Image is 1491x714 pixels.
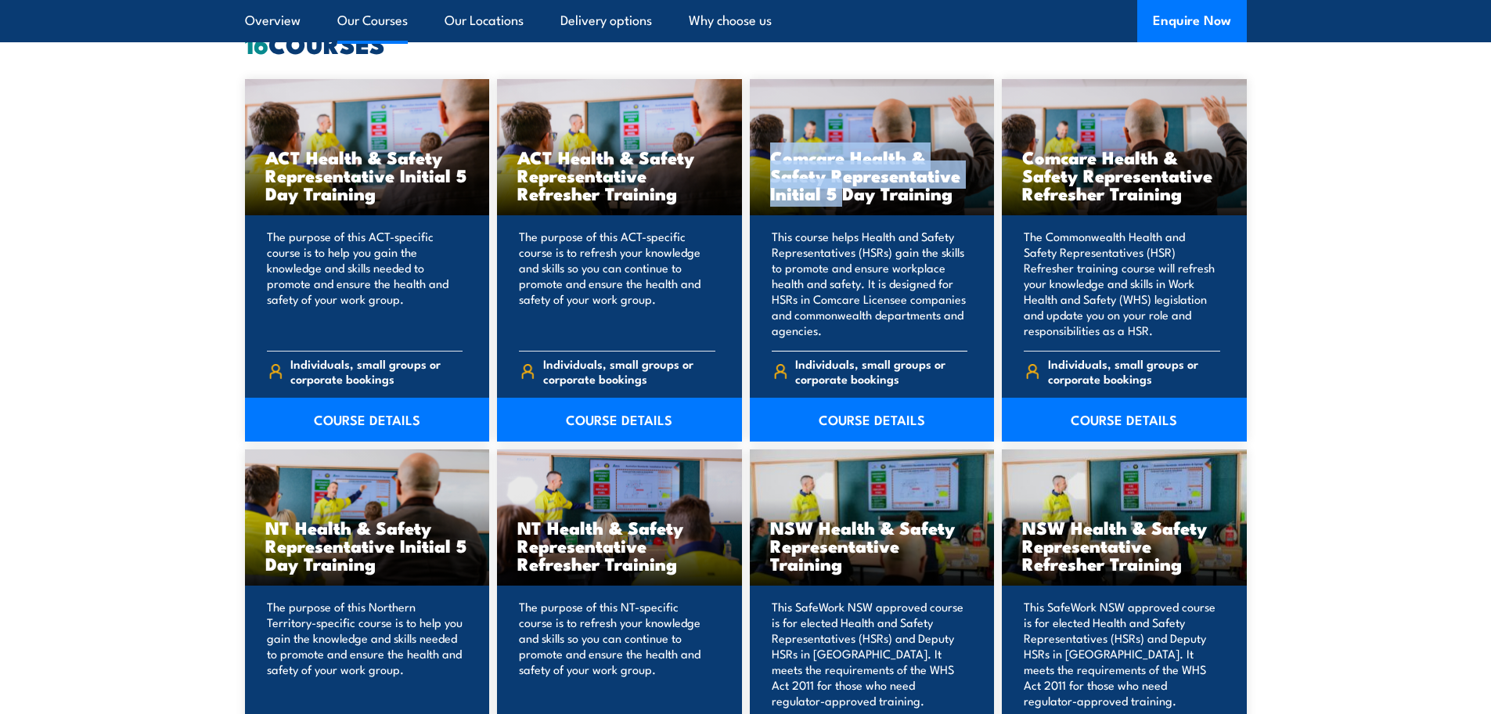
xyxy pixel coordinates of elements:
span: Individuals, small groups or corporate bookings [795,356,967,386]
h3: Comcare Health & Safety Representative Initial 5 Day Training [770,148,974,202]
p: The purpose of this Northern Territory-specific course is to help you gain the knowledge and skil... [267,599,463,709]
p: The purpose of this ACT-specific course is to help you gain the knowledge and skills needed to pr... [267,229,463,338]
p: This SafeWork NSW approved course is for elected Health and Safety Representatives (HSRs) and Dep... [772,599,968,709]
h3: ACT Health & Safety Representative Refresher Training [517,148,722,202]
h3: Comcare Health & Safety Representative Refresher Training [1022,148,1226,202]
h3: ACT Health & Safety Representative Initial 5 Day Training [265,148,470,202]
a: COURSE DETAILS [245,398,490,442]
a: COURSE DETAILS [750,398,995,442]
a: COURSE DETAILS [497,398,742,442]
p: This SafeWork NSW approved course is for elected Health and Safety Representatives (HSRs) and Dep... [1024,599,1220,709]
span: Individuals, small groups or corporate bookings [1048,356,1220,386]
p: The purpose of this NT-specific course is to refresh your knowledge and skills so you can continu... [519,599,715,709]
h3: NSW Health & Safety Representative Training [770,518,974,572]
p: The Commonwealth Health and Safety Representatives (HSR) Refresher training course will refresh y... [1024,229,1220,338]
span: Individuals, small groups or corporate bookings [290,356,463,386]
h3: NT Health & Safety Representative Refresher Training [517,518,722,572]
h3: NSW Health & Safety Representative Refresher Training [1022,518,1226,572]
span: Individuals, small groups or corporate bookings [543,356,715,386]
a: COURSE DETAILS [1002,398,1247,442]
p: The purpose of this ACT-specific course is to refresh your knowledge and skills so you can contin... [519,229,715,338]
strong: 16 [245,23,268,63]
h3: NT Health & Safety Representative Initial 5 Day Training [265,518,470,572]
h2: COURSES [245,32,1247,54]
p: This course helps Health and Safety Representatives (HSRs) gain the skills to promote and ensure ... [772,229,968,338]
